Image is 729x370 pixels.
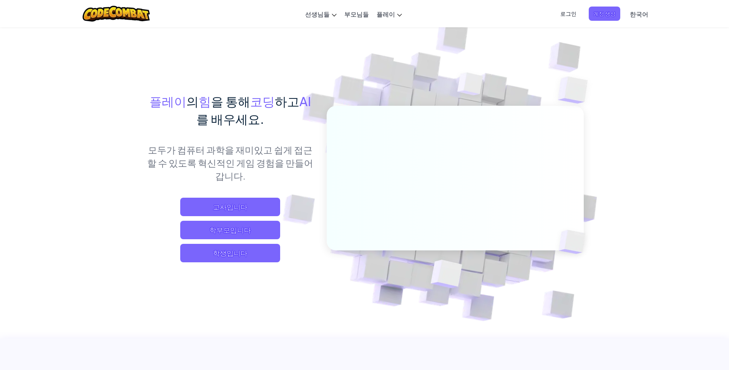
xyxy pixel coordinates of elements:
[373,3,406,24] a: 플레이
[377,10,395,18] span: 플레이
[556,7,581,21] button: 로그인
[412,243,480,307] img: 큐브 겹침
[196,111,264,127] span: 를 배우세요.
[149,93,186,109] span: 플레이
[180,244,280,262] button: 학생입니다
[180,221,280,239] a: 학부모입니다
[250,93,275,109] span: 코딩
[180,198,280,216] a: 교사입니다
[589,7,620,21] button: 계정 생성
[146,143,315,182] p: 모두가 컴퓨터 과학을 재미있고 쉽게 접근할 수 있도록 혁신적인 게임 경험을 만들어갑니다.
[340,3,373,24] a: 부모님들
[275,93,299,109] span: 하고
[301,3,340,24] a: 선생님들
[546,214,603,270] img: 큐브 겹침
[626,3,652,24] a: 한국어
[186,93,199,109] span: 의
[83,6,150,22] img: CodeCombat logo
[543,58,609,123] img: 큐브 겹침
[443,57,498,115] img: 큐브 겹침
[199,93,211,109] span: 힘
[630,10,648,18] span: 한국어
[305,10,330,18] span: 선생님들
[299,93,311,109] span: AI
[211,93,250,109] span: 을 통해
